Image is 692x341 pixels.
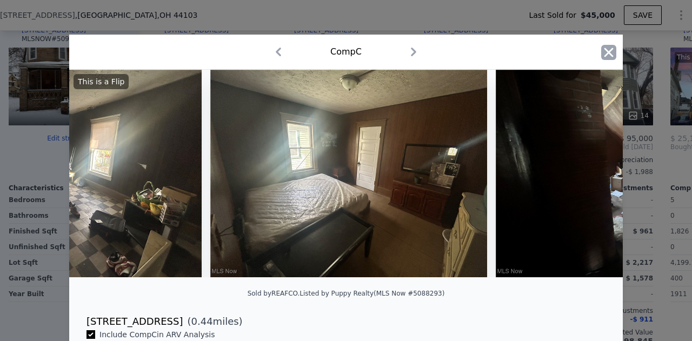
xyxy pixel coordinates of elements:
div: [STREET_ADDRESS] [86,314,183,329]
div: Comp C [330,45,362,58]
span: Include Comp C in ARV Analysis [95,330,219,339]
span: 0.44 [191,316,213,327]
div: Sold by REAFCO . [248,290,300,297]
div: Listed by Puppy Realty (MLS Now #5088293) [300,290,444,297]
img: Property Img [210,70,487,277]
span: ( miles) [183,314,242,329]
div: This is a Flip [74,74,129,89]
